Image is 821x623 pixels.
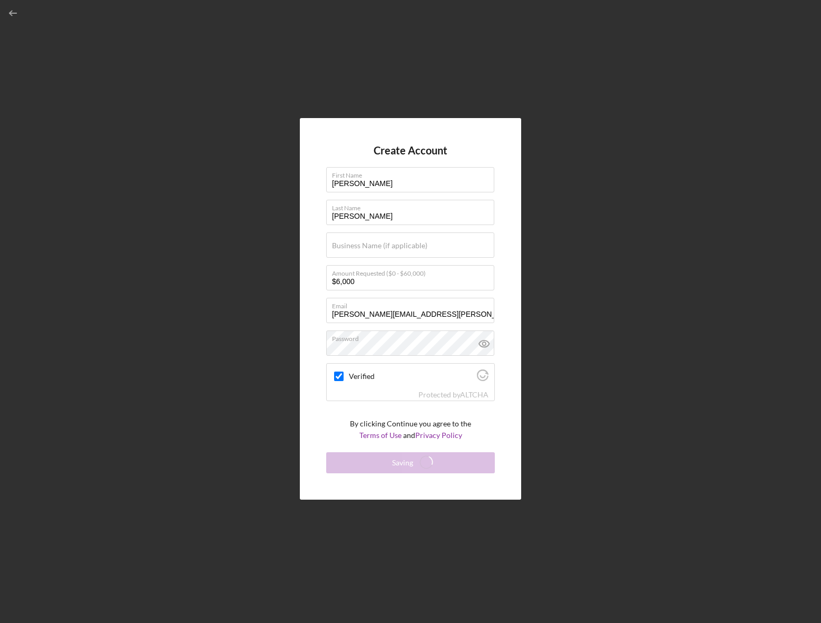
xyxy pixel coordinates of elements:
label: Email [332,298,494,310]
label: Verified [349,372,474,381]
h4: Create Account [374,144,447,157]
label: First Name [332,168,494,179]
a: Visit Altcha.org [460,390,488,399]
button: Saving [326,452,495,473]
a: Privacy Policy [415,431,462,440]
div: Saving [392,452,413,473]
label: Business Name (if applicable) [332,241,427,250]
label: Amount Requested ($0 - $60,000) [332,266,494,277]
a: Visit Altcha.org [477,374,488,383]
label: Last Name [332,200,494,212]
p: By clicking Continue you agree to the and [350,418,471,442]
a: Terms of Use [359,431,402,440]
div: Protected by [418,391,488,399]
label: Password [332,331,494,343]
